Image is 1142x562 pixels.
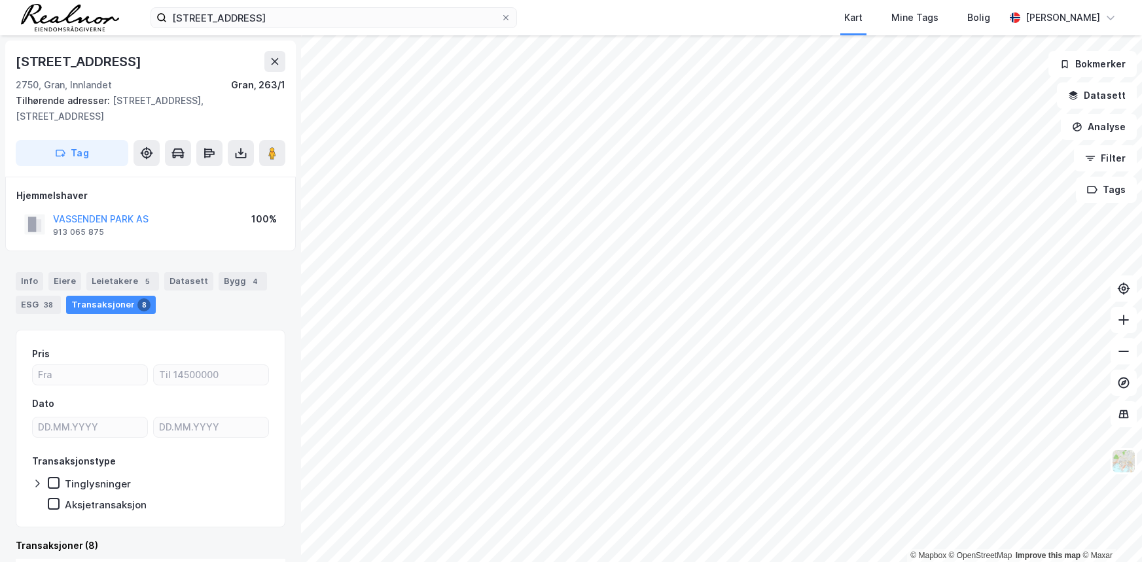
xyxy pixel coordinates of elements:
div: Leietakere [86,272,159,290]
button: Filter [1074,145,1137,171]
div: 4 [249,275,262,288]
div: Mine Tags [891,10,938,26]
div: Transaksjoner [66,296,156,314]
div: Kontrollprogram for chat [1077,499,1142,562]
input: Søk på adresse, matrikkel, gårdeiere, leietakere eller personer [167,8,501,27]
div: ESG [16,296,61,314]
a: OpenStreetMap [949,551,1012,560]
button: Tag [16,140,128,166]
div: Tinglysninger [65,478,131,490]
button: Analyse [1061,114,1137,140]
button: Datasett [1057,82,1137,109]
div: Eiere [48,272,81,290]
button: Bokmerker [1048,51,1137,77]
a: Mapbox [910,551,946,560]
div: Transaksjonstype [32,453,116,469]
div: 100% [251,211,277,227]
div: Dato [32,396,54,412]
div: Bolig [967,10,990,26]
div: Datasett [164,272,213,290]
div: 913 065 875 [53,227,104,237]
div: [STREET_ADDRESS], [STREET_ADDRESS] [16,93,275,124]
input: Fra [33,365,147,385]
div: Hjemmelshaver [16,188,285,203]
div: Info [16,272,43,290]
div: Kart [844,10,863,26]
iframe: Chat Widget [1077,499,1142,562]
a: Improve this map [1016,551,1080,560]
div: 5 [141,275,154,288]
button: Tags [1076,177,1137,203]
div: Gran, 263/1 [231,77,285,93]
input: DD.MM.YYYY [154,417,268,437]
img: Z [1111,449,1136,474]
input: DD.MM.YYYY [33,417,147,437]
span: Tilhørende adresser: [16,95,113,106]
div: 38 [41,298,56,311]
div: [STREET_ADDRESS] [16,51,144,72]
div: Aksjetransaksjon [65,499,147,511]
div: 2750, Gran, Innlandet [16,77,112,93]
div: Pris [32,346,50,362]
div: [PERSON_NAME] [1026,10,1100,26]
input: Til 14500000 [154,365,268,385]
div: Bygg [219,272,267,290]
img: realnor-logo.934646d98de889bb5806.png [21,4,119,31]
div: Transaksjoner (8) [16,538,285,553]
div: 8 [137,298,151,311]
